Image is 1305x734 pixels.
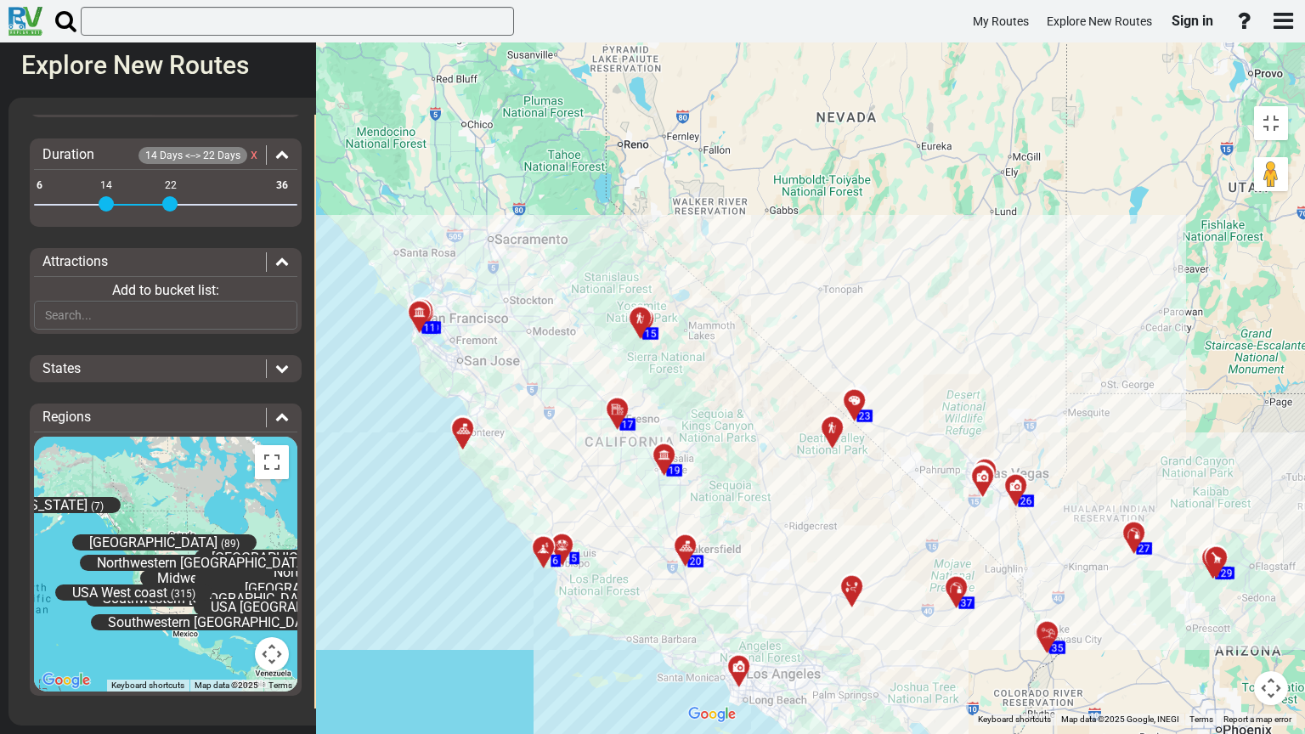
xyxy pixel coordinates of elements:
[8,7,42,36] img: RvPlanetLogo.png
[1221,567,1233,579] span: 29
[34,408,297,427] div: Regions
[42,253,108,269] span: Attractions
[1047,14,1152,28] span: Explore New Routes
[34,359,297,379] div: States
[38,669,94,692] img: Google
[859,410,871,422] span: 23
[1052,642,1064,654] span: 35
[961,597,973,609] span: 37
[965,5,1037,38] a: My Routes
[42,409,91,425] span: Regions
[1172,13,1213,29] span: Sign in
[1020,495,1032,507] span: 26
[1039,5,1160,38] a: Explore New Routes
[72,584,167,601] span: USA West coast
[89,534,217,550] span: [GEOGRAPHIC_DATA]
[91,500,104,512] span: (7)
[34,145,297,165] div: Duration 14 Days <--> 22 Days x
[34,301,297,330] input: Search...
[973,14,1029,28] span: My Routes
[34,178,45,194] span: 6
[1254,671,1288,705] button: Map camera controls
[21,51,1138,79] h2: Explore New Routes
[18,497,88,513] span: [US_STATE]
[98,178,115,194] span: 14
[38,669,94,692] a: Open this area in Google Maps (opens a new window)
[1164,3,1221,39] a: Sign in
[42,360,81,376] span: States
[42,146,94,162] span: Duration
[690,556,702,567] span: 20
[97,555,308,571] span: Northwestern [GEOGRAPHIC_DATA]
[1138,543,1150,555] span: 27
[34,252,297,272] div: Attractions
